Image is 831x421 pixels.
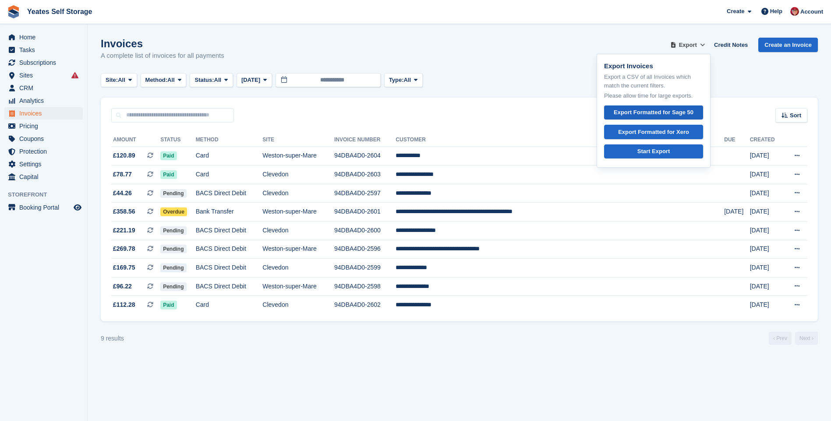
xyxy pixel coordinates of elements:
[727,7,744,16] span: Create
[795,332,818,345] a: Next
[113,151,135,160] span: £120.89
[750,147,783,165] td: [DATE]
[262,147,334,165] td: Weston-super-Mare
[334,165,396,184] td: 94DBA4D0-2603
[614,108,693,117] div: Export Formatted for Sage 50
[679,41,697,49] span: Export
[262,259,334,277] td: Clevedon
[196,147,263,165] td: Card
[160,151,177,160] span: Paid
[19,82,72,94] span: CRM
[334,147,396,165] td: 94DBA4D0-2604
[160,226,186,235] span: Pending
[262,221,334,240] td: Clevedon
[262,203,334,221] td: Weston-super-Mare
[24,4,96,19] a: Yeates Self Storage
[241,76,260,84] span: [DATE]
[711,38,751,52] a: Credit Notes
[214,76,222,84] span: All
[769,332,792,345] a: Previous
[113,300,135,309] span: £112.28
[750,259,783,277] td: [DATE]
[4,171,83,183] a: menu
[160,189,186,198] span: Pending
[750,221,783,240] td: [DATE]
[101,73,137,88] button: Site: All
[637,147,670,156] div: Start Export
[4,95,83,107] a: menu
[160,263,186,272] span: Pending
[19,133,72,145] span: Coupons
[262,184,334,203] td: Clevedon
[4,158,83,170] a: menu
[19,44,72,56] span: Tasks
[101,51,224,61] p: A complete list of invoices for all payments
[262,277,334,296] td: Weston-super-Mare
[604,73,703,90] p: Export a CSV of all Invoices which match the current filters.
[196,240,263,259] td: BACS Direct Debit
[8,190,87,199] span: Storefront
[770,7,782,16] span: Help
[19,201,72,214] span: Booking Portal
[111,133,160,147] th: Amount
[167,76,175,84] span: All
[389,76,404,84] span: Type:
[4,120,83,132] a: menu
[113,282,132,291] span: £96.22
[190,73,233,88] button: Status: All
[334,259,396,277] td: 94DBA4D0-2599
[101,38,224,49] h1: Invoices
[113,263,135,272] span: £169.75
[262,133,334,147] th: Site
[113,207,135,216] span: £358.56
[106,76,118,84] span: Site:
[196,221,263,240] td: BACS Direct Debit
[334,296,396,314] td: 94DBA4D0-2602
[767,332,820,345] nav: Page
[262,296,334,314] td: Clevedon
[604,105,703,120] a: Export Formatted for Sage 50
[750,165,783,184] td: [DATE]
[334,133,396,147] th: Invoice Number
[196,133,263,147] th: Method
[262,165,334,184] td: Clevedon
[19,158,72,170] span: Settings
[750,203,783,221] td: [DATE]
[160,170,177,179] span: Paid
[113,226,135,235] span: £221.19
[19,145,72,158] span: Protection
[800,7,823,16] span: Account
[141,73,187,88] button: Method: All
[160,133,195,147] th: Status
[145,76,168,84] span: Method:
[4,107,83,119] a: menu
[4,44,83,56] a: menu
[790,111,801,120] span: Sort
[396,133,724,147] th: Customer
[72,202,83,213] a: Preview store
[334,240,396,259] td: 94DBA4D0-2596
[750,133,783,147] th: Created
[724,203,750,221] td: [DATE]
[604,61,703,71] p: Export Invoices
[194,76,214,84] span: Status:
[160,282,186,291] span: Pending
[4,31,83,43] a: menu
[724,133,750,147] th: Due
[19,95,72,107] span: Analytics
[71,72,78,79] i: Smart entry sync failures have occurred
[118,76,125,84] span: All
[604,144,703,159] a: Start Export
[4,56,83,69] a: menu
[604,125,703,139] a: Export Formatted for Xero
[334,221,396,240] td: 94DBA4D0-2600
[758,38,818,52] a: Create an Invoice
[4,82,83,94] a: menu
[4,201,83,214] a: menu
[262,240,334,259] td: Weston-super-Mare
[113,189,132,198] span: £44.26
[237,73,272,88] button: [DATE]
[334,277,396,296] td: 94DBA4D0-2598
[334,184,396,203] td: 94DBA4D0-2597
[196,165,263,184] td: Card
